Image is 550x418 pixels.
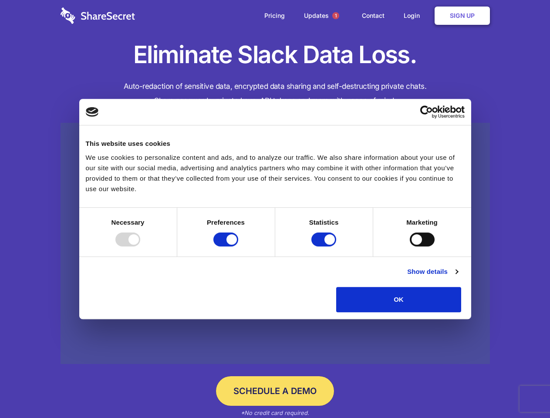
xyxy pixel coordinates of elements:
strong: Statistics [309,219,339,226]
a: Show details [407,266,458,277]
strong: Preferences [207,219,245,226]
div: This website uses cookies [86,138,465,149]
a: Sign Up [435,7,490,25]
h4: Auto-redaction of sensitive data, encrypted data sharing and self-destructing private chats. Shar... [61,79,490,108]
a: Login [395,2,433,29]
span: 1 [332,12,339,19]
a: Contact [353,2,393,29]
img: logo [86,107,99,117]
a: Pricing [256,2,294,29]
button: OK [336,287,461,312]
strong: Necessary [111,219,145,226]
h1: Eliminate Slack Data Loss. [61,39,490,71]
div: We use cookies to personalize content and ads, and to analyze our traffic. We also share informat... [86,152,465,194]
img: logo-wordmark-white-trans-d4663122ce5f474addd5e946df7df03e33cb6a1c49d2221995e7729f52c070b2.svg [61,7,135,24]
a: Schedule a Demo [216,376,334,406]
em: *No credit card required. [241,409,309,416]
strong: Marketing [406,219,438,226]
a: Usercentrics Cookiebot - opens in a new window [388,105,465,118]
a: Wistia video thumbnail [61,123,490,364]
